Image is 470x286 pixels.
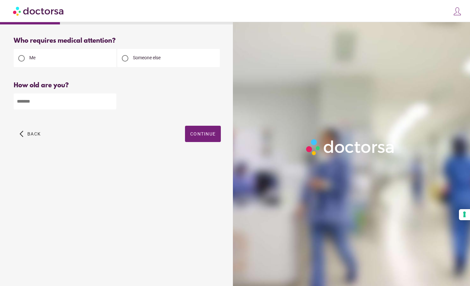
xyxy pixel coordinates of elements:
div: Who requires medical attention? [14,37,221,45]
button: arrow_back_ios Back [17,126,43,142]
button: Your consent preferences for tracking technologies [459,209,470,220]
button: Continue [185,126,221,142]
span: Continue [190,131,216,136]
div: How old are you? [14,82,221,89]
img: Doctorsa.com [13,4,64,18]
span: Back [27,131,41,136]
img: icons8-customer-100.png [453,7,462,16]
span: Me [29,55,36,60]
span: Someone else [133,55,161,60]
img: Logo-Doctorsa-trans-White-partial-flat.png [304,136,398,157]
